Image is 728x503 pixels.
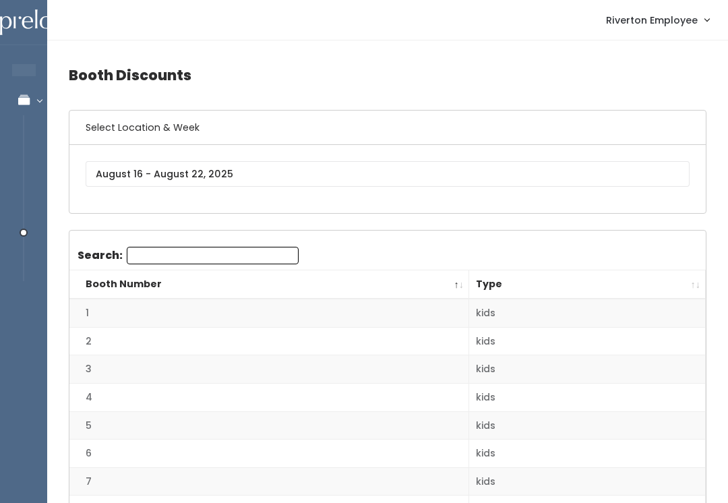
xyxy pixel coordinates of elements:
[606,13,698,28] span: Riverton Employee
[469,355,706,384] td: kids
[69,111,706,145] h6: Select Location & Week
[69,299,469,327] td: 1
[69,327,469,355] td: 2
[86,161,690,187] input: August 16 - August 22, 2025
[469,327,706,355] td: kids
[69,383,469,411] td: 4
[469,411,706,440] td: kids
[69,270,469,299] th: Booth Number: activate to sort column descending
[469,383,706,411] td: kids
[469,440,706,468] td: kids
[69,440,469,468] td: 6
[127,247,299,264] input: Search:
[69,355,469,384] td: 3
[469,467,706,496] td: kids
[69,467,469,496] td: 7
[78,247,299,264] label: Search:
[69,411,469,440] td: 5
[469,270,706,299] th: Type: activate to sort column ascending
[593,5,723,34] a: Riverton Employee
[69,57,706,94] h4: Booth Discounts
[469,299,706,327] td: kids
